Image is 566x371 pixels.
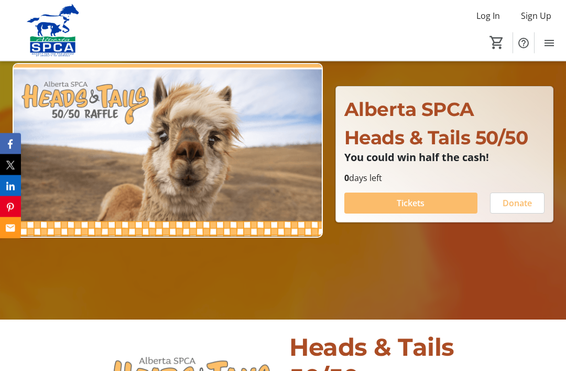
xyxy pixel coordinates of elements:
[487,33,506,52] button: Cart
[344,193,477,214] button: Tickets
[344,98,474,121] span: Alberta SPCA
[539,33,560,54] button: Menu
[513,33,534,54] button: Help
[521,9,551,22] span: Sign Up
[344,173,349,184] span: 0
[468,7,508,24] button: Log In
[344,172,545,185] p: days left
[344,152,545,164] p: You could win half the cash!
[344,126,528,150] span: Heads & Tails 50/50
[13,63,323,238] img: Campaign CTA Media Photo
[6,4,100,57] img: Alberta SPCA's Logo
[513,7,560,24] button: Sign Up
[397,197,424,210] span: Tickets
[476,9,500,22] span: Log In
[490,193,545,214] button: Donate
[503,197,532,210] span: Donate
